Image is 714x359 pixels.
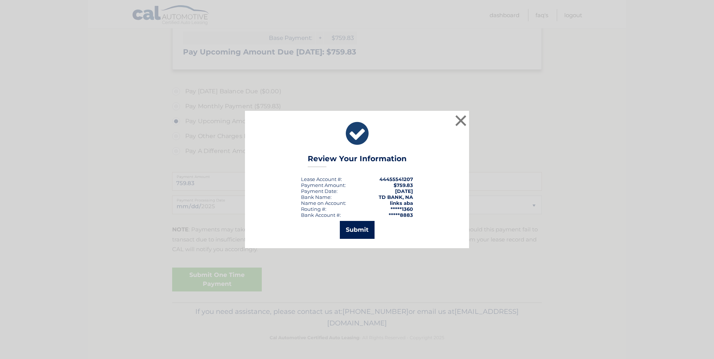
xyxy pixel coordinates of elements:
button: Submit [340,221,375,239]
span: $759.83 [394,182,413,188]
strong: links aba [390,200,413,206]
strong: TD BANK, NA [379,194,413,200]
strong: 44455541207 [379,176,413,182]
div: Bank Account #: [301,212,341,218]
button: × [453,113,468,128]
div: Name on Account: [301,200,346,206]
div: Lease Account #: [301,176,342,182]
h3: Review Your Information [308,154,407,167]
div: Routing #: [301,206,326,212]
div: Payment Amount: [301,182,346,188]
span: [DATE] [395,188,413,194]
div: Bank Name: [301,194,332,200]
span: Payment Date [301,188,336,194]
div: : [301,188,338,194]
